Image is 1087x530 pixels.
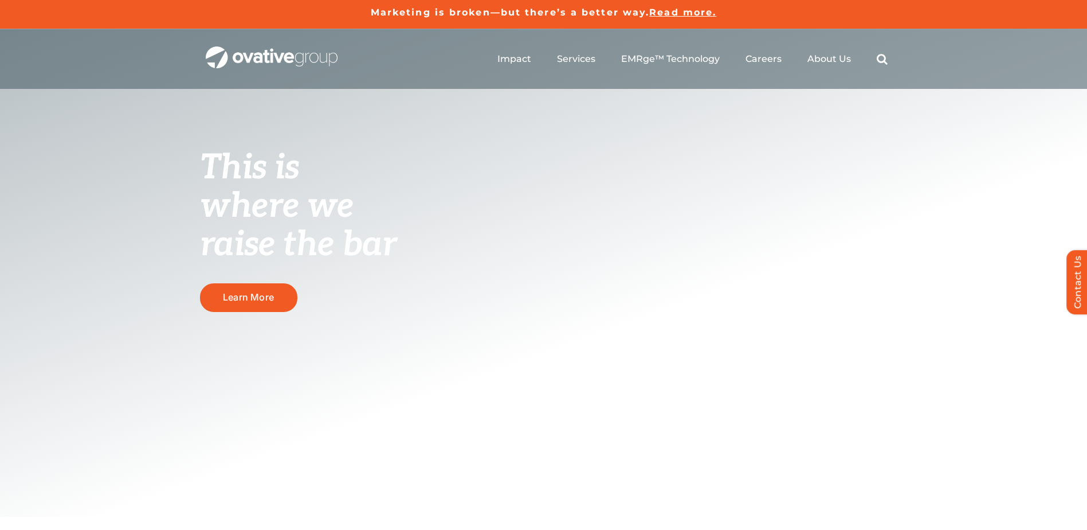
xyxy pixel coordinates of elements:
span: Learn More [223,292,274,303]
a: Careers [745,53,782,65]
nav: Menu [497,41,888,77]
span: where we raise the bar [200,186,397,266]
span: This is [200,147,300,189]
a: OG_Full_horizontal_WHT [206,45,338,56]
a: Learn More [200,283,297,311]
a: Impact [497,53,531,65]
a: EMRge™ Technology [621,53,720,65]
a: Services [557,53,595,65]
a: About Us [807,53,851,65]
a: Search [877,53,888,65]
a: Read more. [649,7,716,18]
a: Marketing is broken—but there’s a better way. [371,7,650,18]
